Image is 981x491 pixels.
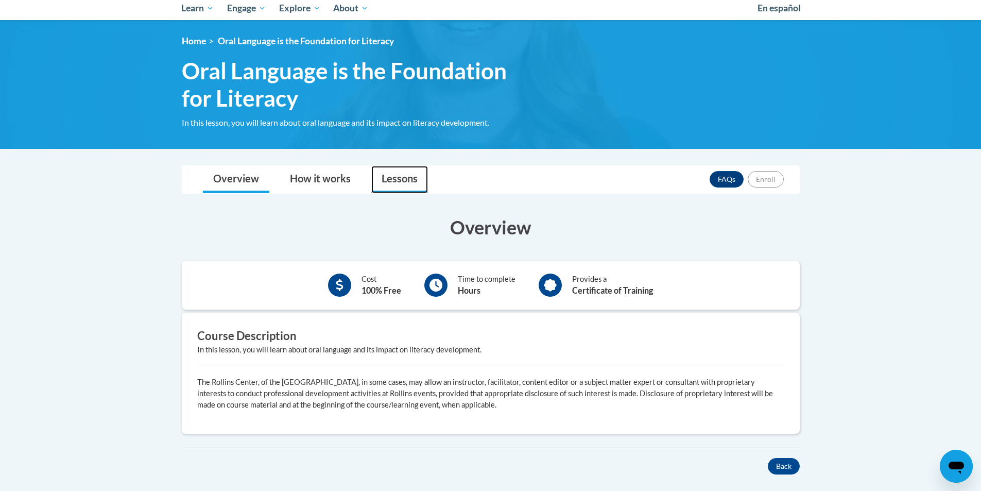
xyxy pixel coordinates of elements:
[362,274,401,297] div: Cost
[362,285,401,295] b: 100% Free
[203,166,269,193] a: Overview
[182,214,800,240] h3: Overview
[279,2,320,14] span: Explore
[227,2,266,14] span: Engage
[182,117,537,128] div: In this lesson, you will learn about oral language and its impact on literacy development.
[197,344,784,355] div: In this lesson, you will learn about oral language and its impact on literacy development.
[197,328,784,344] h3: Course Description
[940,450,973,483] iframe: Button to launch messaging window
[182,36,206,46] a: Home
[758,3,801,13] span: En español
[458,274,515,297] div: Time to complete
[182,57,537,112] span: Oral Language is the Foundation for Literacy
[280,166,361,193] a: How it works
[218,36,394,46] span: Oral Language is the Foundation for Literacy
[181,2,214,14] span: Learn
[371,166,428,193] a: Lessons
[710,171,744,188] a: FAQs
[748,171,784,188] button: Enroll
[768,458,800,475] button: Back
[333,2,368,14] span: About
[572,274,653,297] div: Provides a
[572,285,653,295] b: Certificate of Training
[458,285,480,295] b: Hours
[197,377,784,411] p: The Rollins Center, of the [GEOGRAPHIC_DATA], in some cases, may allow an instructor, facilitator...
